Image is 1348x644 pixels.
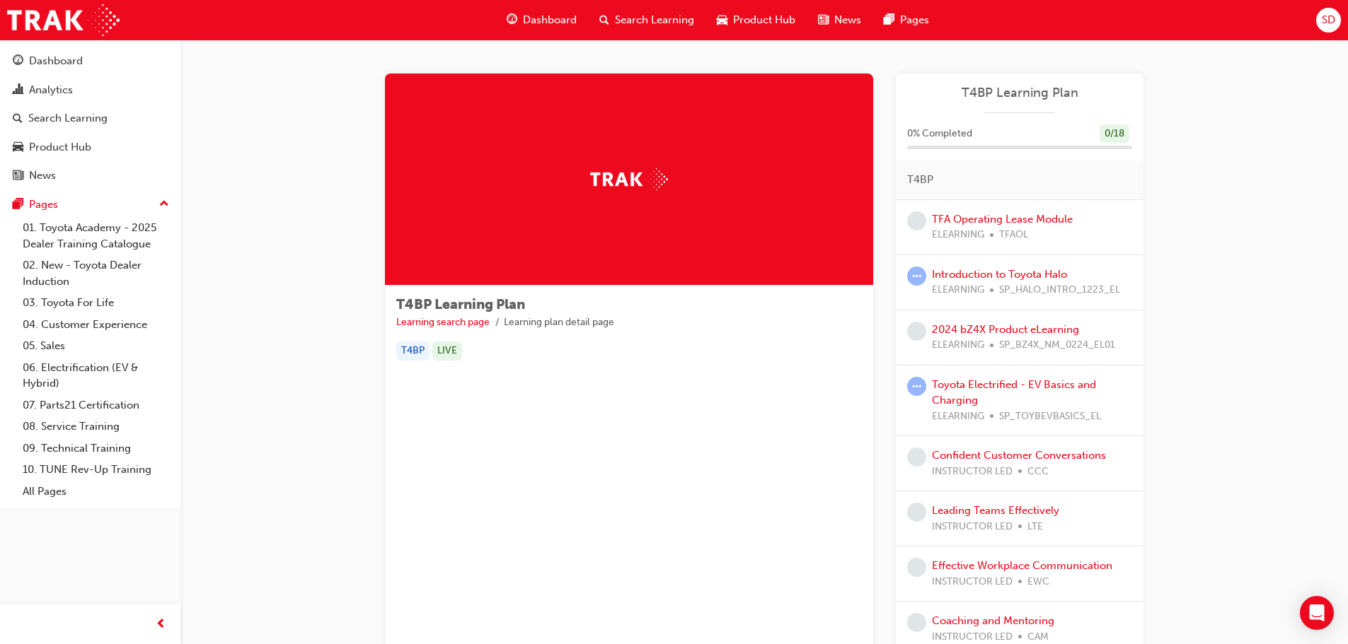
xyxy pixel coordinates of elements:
[13,55,23,68] span: guage-icon
[17,438,175,459] a: 09. Technical Training
[29,82,73,98] div: Analytics
[6,134,175,160] a: Product Hub
[907,377,926,396] span: learningRecordVerb_ATTEMPT-icon
[588,6,705,35] a: search-iconSearch Learning
[932,519,1013,535] span: INSTRUCTOR LED
[6,105,175,131] a: Search Learning
[1027,464,1049,480] span: CCC
[17,459,175,481] a: 10. TUNE Rev-Up Training
[1100,124,1129,144] div: 0 / 18
[599,11,609,29] span: search-icon
[29,197,58,213] div: Pages
[705,6,807,35] a: car-iconProduct Hub
[17,292,175,314] a: 03. Toyota For Life
[907,211,926,230] span: learningRecordVerb_NONE-icon
[17,335,175,357] a: 05. Sales
[396,341,430,361] div: T4BP
[6,45,175,192] button: DashboardAnalyticsSearch LearningProduct HubNews
[932,614,1054,627] a: Coaching and Mentoring
[907,267,926,286] span: learningRecordVerb_ATTEMPT-icon
[900,12,929,28] span: Pages
[17,217,175,254] a: 01. Toyota Academy - 2025 Dealer Training Catalogue
[17,254,175,292] a: 02. New - Toyota Dealer Induction
[932,449,1106,462] a: Confident Customer Conversations
[396,316,490,328] a: Learning search page
[17,394,175,416] a: 07. Parts21 Certification
[13,141,23,154] span: car-icon
[7,4,120,36] img: Trak
[907,613,926,632] span: learningRecordVerb_NONE-icon
[523,12,577,28] span: Dashboard
[932,268,1067,281] a: Introduction to Toyota Halo
[495,6,588,35] a: guage-iconDashboard
[6,163,175,189] a: News
[29,139,91,156] div: Product Hub
[1027,574,1049,590] span: EWC
[932,559,1112,572] a: Effective Workplace Communication
[999,337,1115,353] span: SP_BZ4X_NM_0224_EL01
[6,48,175,74] a: Dashboard
[932,337,984,353] span: ELEARNING
[1300,596,1334,630] div: Open Intercom Messenger
[17,357,175,394] a: 06. Electrification (EV & Hybrid)
[907,85,1132,101] a: T4BP Learning Plan
[907,558,926,577] span: learningRecordVerb_NONE-icon
[818,11,829,29] span: news-icon
[615,12,694,28] span: Search Learning
[932,282,984,298] span: ELEARNING
[932,409,984,425] span: ELEARNING
[999,282,1120,298] span: SP_HALO_INTRO_1223_EL
[999,409,1101,425] span: SP_TOYBEVBASICS_EL
[590,168,668,190] img: Trak
[13,199,23,211] span: pages-icon
[932,464,1013,480] span: INSTRUCTOR LED
[432,341,462,361] div: LIVE
[733,12,795,28] span: Product Hub
[6,77,175,103] a: Analytics
[907,322,926,341] span: learningRecordVerb_NONE-icon
[1027,519,1043,535] span: LTE
[932,323,1079,336] a: 2024 bZ4X Product eLearning
[17,314,175,336] a: 04. Customer Experience
[834,12,861,28] span: News
[907,126,972,142] span: 0 % Completed
[507,11,517,29] span: guage-icon
[907,447,926,467] span: learningRecordVerb_NONE-icon
[13,170,23,182] span: news-icon
[884,11,894,29] span: pages-icon
[28,110,108,127] div: Search Learning
[159,195,169,213] span: up-icon
[907,172,933,188] span: T4BP
[1316,8,1341,33] button: SD
[6,192,175,218] button: Pages
[13,84,23,97] span: chart-icon
[29,53,83,69] div: Dashboard
[17,416,175,438] a: 08. Service Training
[932,213,1073,226] a: TFA Operating Lease Module
[907,503,926,522] span: learningRecordVerb_NONE-icon
[807,6,872,35] a: news-iconNews
[13,112,23,125] span: search-icon
[932,574,1013,590] span: INSTRUCTOR LED
[932,227,984,243] span: ELEARNING
[932,504,1059,517] a: Leading Teams Effectively
[17,481,175,503] a: All Pages
[932,378,1096,407] a: Toyota Electrified - EV Basics and Charging
[156,616,166,633] span: prev-icon
[504,315,614,331] li: Learning plan detail page
[717,11,727,29] span: car-icon
[29,168,56,184] div: News
[872,6,940,35] a: pages-iconPages
[396,296,525,312] span: T4BP Learning Plan
[999,227,1028,243] span: TFAOL
[1322,12,1335,28] span: SD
